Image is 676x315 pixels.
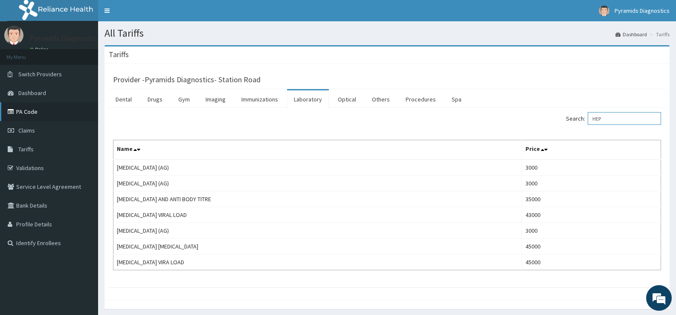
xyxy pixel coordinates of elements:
[113,140,522,160] th: Name
[113,191,522,207] td: [MEDICAL_DATA] AND ANTI BODY TITRE
[16,43,35,64] img: d_794563401_company_1708531726252_794563401
[365,90,397,108] a: Others
[599,6,609,16] img: User Image
[522,223,661,239] td: 3000
[113,159,522,176] td: [MEDICAL_DATA] (AG)
[566,112,661,125] label: Search:
[648,31,670,38] li: Tariffs
[113,254,522,270] td: [MEDICAL_DATA] VIRA LOAD
[522,191,661,207] td: 35000
[49,100,118,186] span: We're online!
[18,127,35,134] span: Claims
[522,176,661,191] td: 3000
[522,140,661,160] th: Price
[140,4,160,25] div: Minimize live chat window
[30,35,100,42] p: Pyramids Diagnostics
[522,207,661,223] td: 43000
[141,90,169,108] a: Drugs
[113,223,522,239] td: [MEDICAL_DATA] (AG)
[588,112,661,125] input: Search:
[104,28,670,39] h1: All Tariffs
[18,70,62,78] span: Switch Providers
[113,207,522,223] td: [MEDICAL_DATA] VIRAL LOAD
[235,90,285,108] a: Immunizations
[199,90,232,108] a: Imaging
[445,90,468,108] a: Spa
[30,46,50,52] a: Online
[331,90,363,108] a: Optical
[113,176,522,191] td: [MEDICAL_DATA] (AG)
[615,31,647,38] a: Dashboard
[171,90,197,108] a: Gym
[4,26,23,45] img: User Image
[113,239,522,254] td: [MEDICAL_DATA] [MEDICAL_DATA]
[522,239,661,254] td: 45000
[615,7,670,14] span: Pyramids Diagnostics
[109,51,129,58] h3: Tariffs
[18,145,34,153] span: Tariffs
[18,89,46,97] span: Dashboard
[287,90,329,108] a: Laboratory
[522,254,661,270] td: 45000
[113,76,261,84] h3: Provider - Pyramids Diagnostics- Station Road
[109,90,139,108] a: Dental
[44,48,143,59] div: Chat with us now
[522,159,661,176] td: 3000
[399,90,443,108] a: Procedures
[4,218,162,248] textarea: Type your message and hit 'Enter'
